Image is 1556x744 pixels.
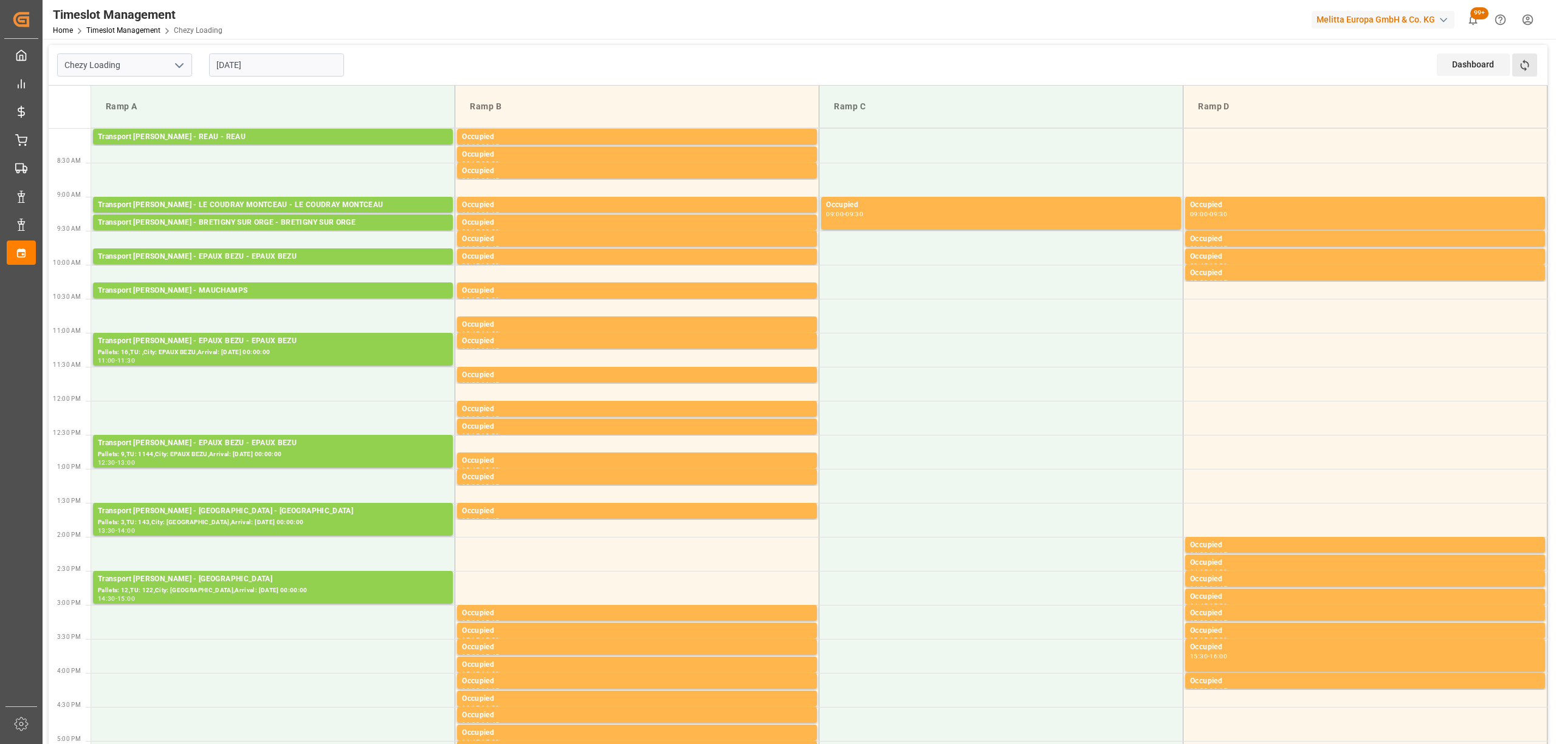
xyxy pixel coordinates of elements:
[98,596,115,601] div: 14:30
[53,429,81,436] span: 12:30 PM
[462,131,812,143] div: Occupied
[462,229,480,234] div: 09:15
[480,415,481,421] div: -
[462,517,480,523] div: 13:30
[1190,637,1208,643] div: 15:15
[98,263,448,273] div: Pallets: ,TU: 2376,City: EPAUX BEZU,Arrival: [DATE] 00:00:00
[1190,573,1540,585] div: Occupied
[57,497,81,504] span: 1:30 PM
[462,199,812,211] div: Occupied
[209,53,344,77] input: DD-MM-YYYY
[826,211,844,217] div: 09:00
[53,395,81,402] span: 12:00 PM
[1190,585,1208,591] div: 14:30
[115,596,117,601] div: -
[1210,279,1227,285] div: 10:15
[462,641,812,654] div: Occupied
[480,467,481,473] div: -
[462,245,480,251] div: 09:30
[1208,279,1210,285] div: -
[1190,688,1208,693] div: 16:00
[1210,619,1227,625] div: 15:15
[462,177,480,183] div: 08:30
[117,596,135,601] div: 15:00
[480,654,481,659] div: -
[462,381,480,387] div: 11:30
[480,229,481,234] div: -
[98,217,448,229] div: Transport [PERSON_NAME] - BRETIGNY SUR ORGE - BRETIGNY SUR ORGE
[57,633,81,640] span: 3:30 PM
[1190,233,1540,245] div: Occupied
[98,211,448,222] div: Pallets: ,TU: 330,City: [GEOGRAPHIC_DATA],Arrival: [DATE] 00:00:00
[1190,654,1208,659] div: 15:30
[480,263,481,268] div: -
[57,157,81,164] span: 8:30 AM
[481,415,499,421] div: 12:15
[101,95,445,118] div: Ramp A
[480,297,481,302] div: -
[1312,8,1459,31] button: Melitta Europa GmbH & Co. KG
[462,433,480,439] div: 12:15
[462,505,812,517] div: Occupied
[98,358,115,363] div: 11:00
[462,483,480,489] div: 13:00
[98,199,448,211] div: Transport [PERSON_NAME] - LE COUDRAY MONTCEAU - LE COUDRAY MONTCEAU
[481,654,499,659] div: 15:45
[480,722,481,727] div: -
[462,251,812,263] div: Occupied
[53,361,81,368] span: 11:30 AM
[480,483,481,489] div: -
[98,285,448,297] div: Transport [PERSON_NAME] - MAUCHAMPS
[462,143,480,149] div: 08:00
[465,95,809,118] div: Ramp B
[462,455,812,467] div: Occupied
[481,722,499,727] div: 16:45
[1190,591,1540,603] div: Occupied
[481,297,499,302] div: 10:30
[98,347,448,358] div: Pallets: 16,TU: ,City: EPAUX BEZU,Arrival: [DATE] 00:00:00
[462,161,480,166] div: 08:15
[57,191,81,198] span: 9:00 AM
[115,358,117,363] div: -
[98,449,448,460] div: Pallets: 9,TU: 1144,City: EPAUX BEZU,Arrival: [DATE] 00:00:00
[98,517,448,528] div: Pallets: 3,TU: 143,City: [GEOGRAPHIC_DATA],Arrival: [DATE] 00:00:00
[98,505,448,517] div: Transport [PERSON_NAME] - [GEOGRAPHIC_DATA] - [GEOGRAPHIC_DATA]
[481,143,499,149] div: 08:15
[57,599,81,606] span: 3:00 PM
[1208,245,1210,251] div: -
[481,688,499,693] div: 16:15
[1210,263,1227,268] div: 10:00
[1210,637,1227,643] div: 15:30
[481,671,499,677] div: 16:00
[1190,641,1540,654] div: Occupied
[98,251,448,263] div: Transport [PERSON_NAME] - EPAUX BEZU - EPAUX BEZU
[1208,619,1210,625] div: -
[1208,263,1210,268] div: -
[57,565,81,572] span: 2:30 PM
[480,517,481,523] div: -
[481,211,499,217] div: 09:15
[481,161,499,166] div: 08:30
[481,433,499,439] div: 12:30
[462,471,812,483] div: Occupied
[1190,245,1208,251] div: 09:30
[462,421,812,433] div: Occupied
[1210,603,1227,609] div: 15:00
[1459,6,1487,33] button: show 100 new notifications
[462,165,812,177] div: Occupied
[480,637,481,643] div: -
[462,688,480,693] div: 16:00
[480,671,481,677] div: -
[462,671,480,677] div: 15:45
[1210,585,1227,591] div: 14:45
[480,433,481,439] div: -
[481,637,499,643] div: 15:30
[1190,263,1208,268] div: 09:45
[117,528,135,533] div: 14:00
[481,331,499,336] div: 11:00
[481,177,499,183] div: 08:45
[462,705,480,711] div: 16:15
[53,26,73,35] a: Home
[481,467,499,473] div: 13:00
[1190,569,1208,575] div: 14:15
